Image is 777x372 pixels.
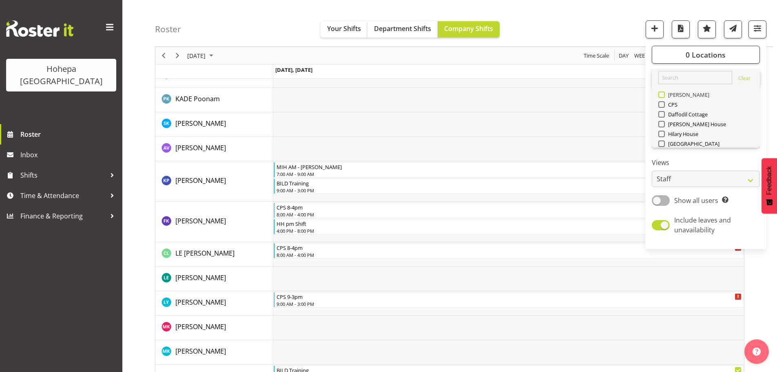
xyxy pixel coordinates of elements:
[665,91,710,98] span: [PERSON_NAME]
[155,340,273,365] td: MARHOFF Katharina resource
[665,131,699,137] span: Hilary House
[158,51,169,61] button: Previous
[175,297,226,307] a: [PERSON_NAME]
[175,322,226,332] a: [PERSON_NAME]
[633,51,649,61] span: Week
[321,21,367,38] button: Your Shifts
[582,51,611,61] button: Time Scale
[277,227,742,234] div: 4:00 PM - 8:00 PM
[14,63,108,87] div: Hohepa [GEOGRAPHIC_DATA]
[277,179,742,187] div: BILD Training
[274,203,744,218] div: KURIAKOSE Febin"s event - CPS 8-4pm Begin From Monday, September 1, 2025 at 8:00:00 AM GMT+12:00 ...
[438,21,500,38] button: Company Shifts
[186,51,206,61] span: [DATE]
[175,94,220,104] a: KADE Poonam
[277,211,742,218] div: 8:00 AM - 4:00 PM
[175,176,226,185] span: [PERSON_NAME]
[665,111,708,118] span: Daffodil Cottage
[766,166,773,195] span: Feedback
[175,119,226,128] span: [PERSON_NAME]
[274,162,744,178] div: KUNJADIA Pratik"s event - MIH AM - Eugene Begin From Monday, September 1, 2025 at 7:00:00 AM GMT+...
[652,158,760,167] label: Views
[155,291,273,316] td: LEWELL Joyce resource
[674,196,718,205] span: Show all users
[175,249,235,258] span: LE [PERSON_NAME]
[618,51,629,61] span: Day
[277,243,742,252] div: CPS 8-4pm
[753,347,761,356] img: help-xxl-2.png
[665,101,678,108] span: CPS
[444,24,493,33] span: Company Shifts
[175,347,226,356] span: [PERSON_NAME]
[724,20,742,38] button: Send a list of all shifts for the selected filtered period to all rostered employees.
[646,20,664,38] button: Add a new shift
[274,243,744,258] div: LE GRICE Colleen"s event - CPS 8-4pm Begin From Monday, September 1, 2025 at 8:00:00 AM GMT+12:00...
[155,161,273,202] td: KUNJADIA Pratik resource
[175,248,235,258] a: LE [PERSON_NAME]
[583,51,610,61] span: Time Scale
[175,216,226,225] span: [PERSON_NAME]
[277,171,742,177] div: 7:00 AM - 9:00 AM
[157,47,170,64] div: Previous
[618,51,630,61] button: Timeline Day
[672,20,690,38] button: Download a PDF of the roster for the current day
[175,143,226,152] span: [PERSON_NAME]
[175,176,226,185] a: [PERSON_NAME]
[20,210,106,222] span: Finance & Reporting
[155,316,273,340] td: MANI Karishma resource
[277,219,742,227] div: HH pm Shift
[175,298,226,307] span: [PERSON_NAME]
[275,66,312,74] span: [DATE], [DATE]
[155,137,273,161] td: KAUFUSI Alice resource
[748,20,766,38] button: Filter Shifts
[274,219,744,234] div: KURIAKOSE Febin"s event - HH pm Shift Begin From Monday, September 1, 2025 at 4:00:00 PM GMT+12:0...
[172,51,183,61] button: Next
[155,88,273,112] td: KADE Poonam resource
[175,273,226,283] a: [PERSON_NAME]
[20,149,118,161] span: Inbox
[274,292,744,307] div: LEWELL Joyce"s event - CPS 9-3pm Begin From Monday, September 1, 2025 at 9:00:00 AM GMT+12:00 End...
[277,301,742,307] div: 9:00 AM - 3:00 PM
[652,46,760,64] button: 0 Locations
[277,163,742,171] div: MIH AM - [PERSON_NAME]
[327,24,361,33] span: Your Shifts
[155,25,181,34] h4: Roster
[633,51,650,61] button: Timeline Week
[658,71,732,84] input: Search
[155,112,273,137] td: KARAUNA Shenella resource
[186,51,217,61] button: September 1, 2025
[274,178,744,194] div: KUNJADIA Pratik"s event - BILD Training Begin From Monday, September 1, 2025 at 9:00:00 AM GMT+12...
[277,203,742,211] div: CPS 8-4pm
[20,169,106,181] span: Shifts
[155,267,273,291] td: LESCH Elias resource
[20,189,106,202] span: Time & Attendance
[175,346,226,356] a: [PERSON_NAME]
[674,216,731,234] span: Include leaves and unavailability
[277,187,742,194] div: 9:00 AM - 3:00 PM
[367,21,438,38] button: Department Shifts
[175,94,220,103] span: KADE Poonam
[698,20,716,38] button: Highlight an important date within the roster.
[170,47,184,64] div: Next
[6,20,73,37] img: Rosterit website logo
[665,121,726,127] span: [PERSON_NAME] House
[155,202,273,242] td: KURIAKOSE Febin resource
[762,158,777,214] button: Feedback - Show survey
[686,50,726,60] span: 0 Locations
[175,216,226,226] a: [PERSON_NAME]
[277,252,742,258] div: 8:00 AM - 4:00 PM
[374,24,431,33] span: Department Shifts
[665,140,720,147] span: [GEOGRAPHIC_DATA]
[155,242,273,267] td: LE GRICE Colleen resource
[277,292,742,301] div: CPS 9-3pm
[175,143,226,153] a: [PERSON_NAME]
[20,128,118,140] span: Roster
[175,118,226,128] a: [PERSON_NAME]
[738,74,750,84] a: Clear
